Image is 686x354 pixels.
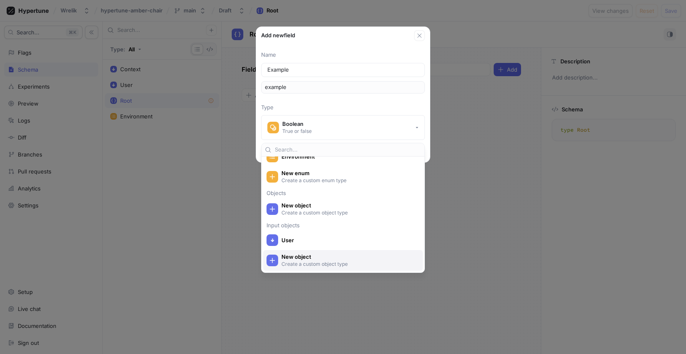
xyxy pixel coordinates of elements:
[263,190,423,195] div: Objects
[261,115,425,140] button: BooleanTrue or false
[261,31,295,40] p: Add new field
[281,202,415,209] span: New object
[281,177,414,184] p: Create a custom enum type
[281,153,415,160] span: Environment
[282,120,312,128] div: Boolean
[261,51,425,59] p: Name
[281,253,415,260] span: New object
[275,146,421,154] input: Search...
[281,170,415,177] span: New enum
[261,104,425,112] p: Type
[281,237,415,244] span: User
[281,209,414,216] p: Create a custom object type
[263,223,423,228] div: Input objects
[281,260,414,267] p: Create a custom object type
[267,66,419,74] input: Enter a name for this field
[282,128,312,135] div: True or false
